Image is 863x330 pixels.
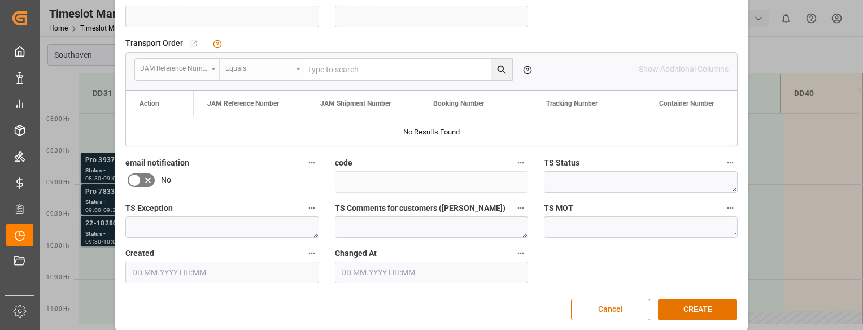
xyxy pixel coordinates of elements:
span: JAM Shipment Number [320,99,391,107]
input: DD.MM.YYYY HH:MM [335,262,529,283]
button: search button [491,59,512,80]
button: TS Status [723,155,738,170]
span: TS Status [544,157,579,169]
span: Created [125,248,154,259]
button: Changed At [513,246,528,260]
span: TS MOT [544,202,573,214]
span: Transport Order [125,37,183,49]
input: DD.MM.YYYY HH:MM [125,262,319,283]
button: TS Exception [304,201,319,215]
span: No [161,174,171,186]
button: Created [304,246,319,260]
button: CREATE [658,299,737,320]
div: Action [140,99,159,107]
span: email notification [125,157,189,169]
div: JAM Reference Number [141,60,207,73]
button: open menu [220,59,304,80]
div: Equals [225,60,292,73]
span: code [335,157,352,169]
span: JAM Reference Number [207,99,279,107]
button: TS Comments for customers ([PERSON_NAME]) [513,201,528,215]
span: Container Number [659,99,714,107]
span: TS Exception [125,202,173,214]
button: email notification [304,155,319,170]
input: Type to search [304,59,512,80]
button: TS MOT [723,201,738,215]
span: TS Comments for customers ([PERSON_NAME]) [335,202,505,214]
span: Booking Number [433,99,484,107]
button: Cancel [571,299,650,320]
span: Changed At [335,248,377,259]
span: Tracking Number [546,99,598,107]
button: code [513,155,528,170]
button: open menu [135,59,220,80]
